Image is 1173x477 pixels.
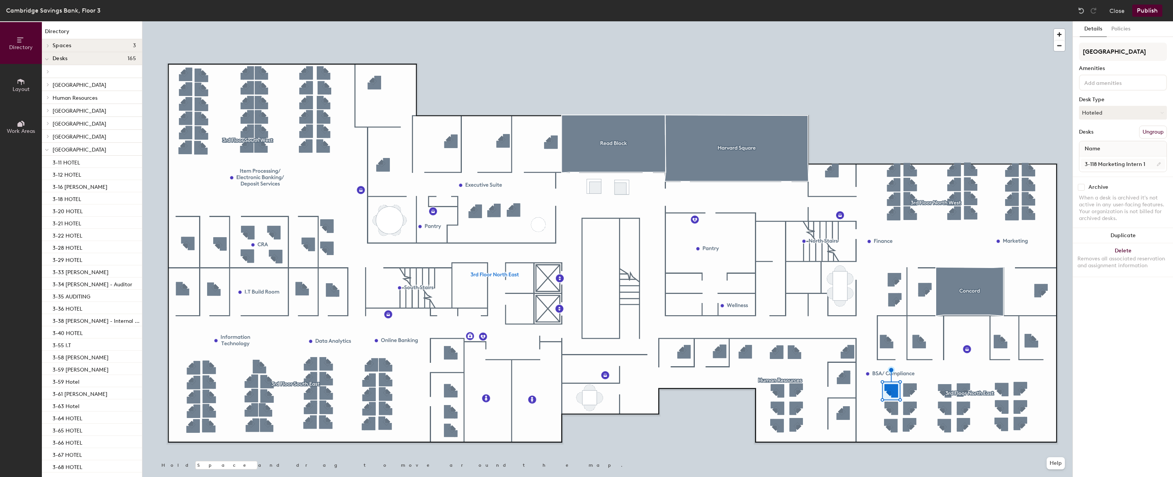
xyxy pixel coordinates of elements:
[1079,195,1167,222] div: When a desk is archived it's not active in any user-facing features. Your organization is not bil...
[1079,106,1167,120] button: Hoteled
[1047,457,1065,469] button: Help
[53,450,82,458] p: 3-67 HOTEL
[53,316,140,324] p: 3-38 [PERSON_NAME] - Internal Contractor
[53,462,82,471] p: 3-68 HOTEL
[53,218,81,227] p: 3-21 HOTEL
[42,27,142,39] h1: Directory
[53,82,106,88] span: [GEOGRAPHIC_DATA]
[53,95,97,101] span: Human Resources
[13,86,30,93] span: Layout
[9,44,33,51] span: Directory
[53,194,81,203] p: 3-18 HOTEL
[1090,7,1097,14] img: Redo
[1073,243,1173,277] button: DeleteRemoves all associated reservation and assignment information
[1079,65,1167,72] div: Amenities
[53,425,82,434] p: 3-65 HOTEL
[1083,78,1151,87] input: Add amenities
[1073,228,1173,243] button: Duplicate
[53,134,106,140] span: [GEOGRAPHIC_DATA]
[53,108,106,114] span: [GEOGRAPHIC_DATA]
[1132,5,1162,17] button: Publish
[53,303,82,312] p: 3-36 HOTEL
[53,437,82,446] p: 3-66 HOTEL
[53,401,80,410] p: 3-63 Hotel
[53,242,82,251] p: 3-28 HOTEL
[53,413,82,422] p: 3-64 HOTEL
[53,267,109,276] p: 3-33 [PERSON_NAME]
[128,56,136,62] span: 165
[53,206,83,215] p: 3-20 HOTEL
[53,169,81,178] p: 3-12 HOTEL
[53,291,90,300] p: 3-35 AUDITING
[7,128,35,134] span: Work Areas
[53,43,72,49] span: Spaces
[53,340,71,349] p: 3-55 I.T
[1079,129,1093,135] div: Desks
[1081,159,1165,169] input: Unnamed desk
[53,56,67,62] span: Desks
[1077,255,1168,269] div: Removes all associated reservation and assignment information
[53,279,132,288] p: 3-34 [PERSON_NAME] - Auditor
[53,182,107,190] p: 3-16 [PERSON_NAME]
[53,157,80,166] p: 3-11 HOTEL
[1080,21,1107,37] button: Details
[1088,184,1108,190] div: Archive
[1107,21,1135,37] button: Policies
[1081,142,1104,156] span: Name
[1139,126,1167,139] button: Ungroup
[53,147,106,153] span: [GEOGRAPHIC_DATA]
[53,328,83,337] p: 3-40 HOTEL
[1077,7,1085,14] img: Undo
[53,352,109,361] p: 3-58 [PERSON_NAME]
[1109,5,1125,17] button: Close
[53,376,80,385] p: 3-59 Hotel
[53,230,82,239] p: 3-22 HOTEL
[6,6,101,15] div: Cambridge Savings Bank, Floor 3
[53,121,106,127] span: [GEOGRAPHIC_DATA]
[53,255,82,263] p: 3-29 HOTEL
[53,364,109,373] p: 3-59 [PERSON_NAME]
[1079,97,1167,103] div: Desk Type
[133,43,136,49] span: 3
[53,389,107,397] p: 3-61 [PERSON_NAME]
